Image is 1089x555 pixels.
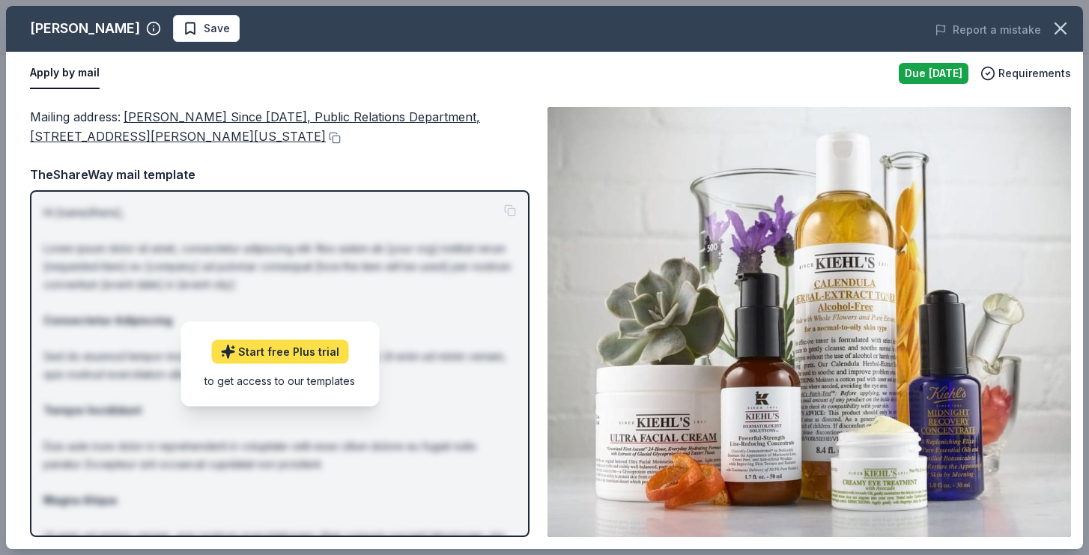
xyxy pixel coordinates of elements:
img: Image for Kiehl's [547,107,1071,537]
div: Due [DATE] [899,63,968,84]
strong: Tempor Incididunt [43,404,142,416]
span: [PERSON_NAME] Since [DATE], Public Relations Department, [STREET_ADDRESS][PERSON_NAME][US_STATE] [30,109,480,144]
div: to get access to our templates [204,372,355,388]
div: Mailing address : [30,107,530,147]
div: TheShareWay mail template [30,165,530,184]
button: Apply by mail [30,58,100,89]
div: [PERSON_NAME] [30,16,140,40]
strong: Consectetur Adipiscing [43,314,172,327]
strong: Magna Aliqua [43,494,117,506]
button: Save [173,15,240,42]
a: Start free Plus trial [211,339,348,363]
button: Report a mistake [935,21,1041,39]
span: Requirements [998,64,1071,82]
span: Save [204,19,230,37]
button: Requirements [980,64,1071,82]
